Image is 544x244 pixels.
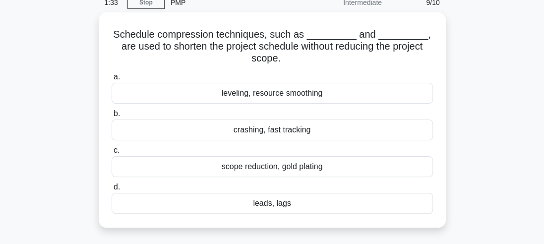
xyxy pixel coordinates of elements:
span: c. [114,146,120,154]
h5: Schedule compression techniques, such as _________ and _________, are used to shorten the project... [111,28,434,65]
div: scope reduction, gold plating [112,156,433,177]
div: crashing, fast tracking [112,120,433,140]
span: d. [114,183,120,191]
span: a. [114,72,120,81]
span: b. [114,109,120,118]
div: leads, lags [112,193,433,214]
div: leveling, resource smoothing [112,83,433,104]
